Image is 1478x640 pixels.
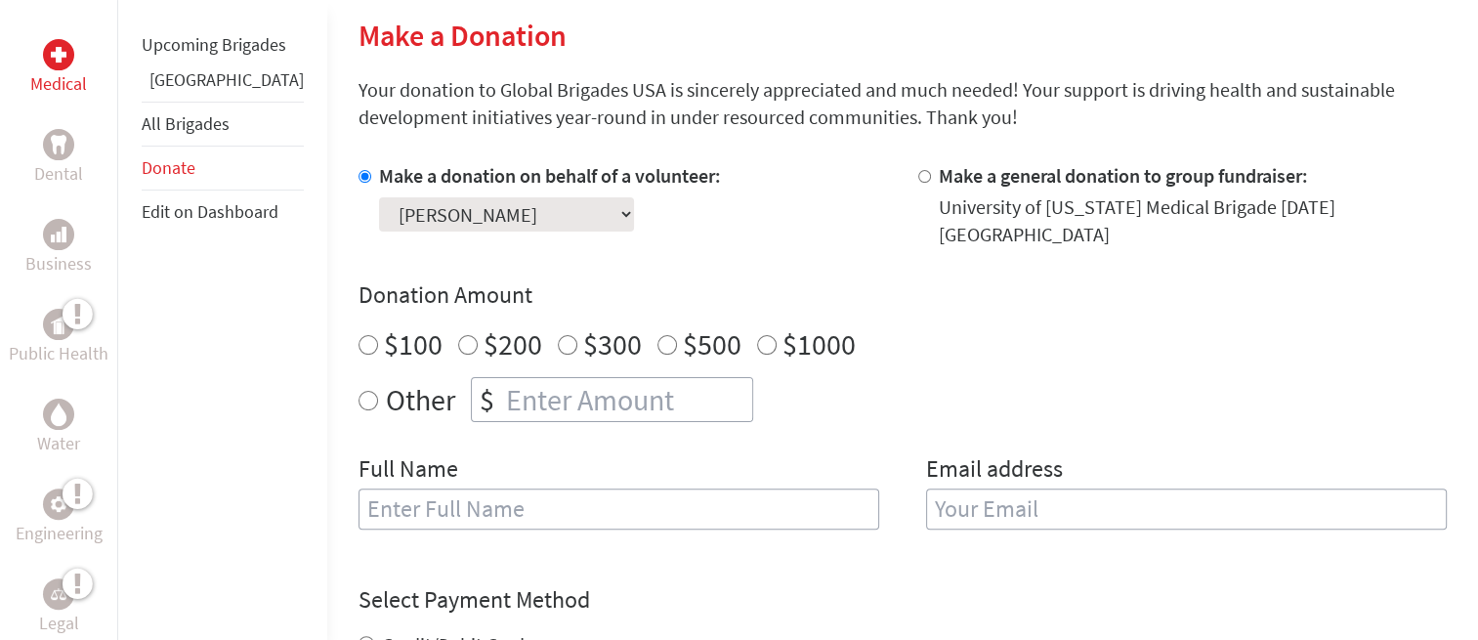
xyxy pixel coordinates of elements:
h2: Make a Donation [359,18,1447,53]
label: Make a general donation to group fundraiser: [939,163,1308,188]
div: Water [43,399,74,430]
label: $300 [583,325,642,363]
p: Business [25,250,92,277]
li: Ghana [142,66,304,102]
label: Other [386,377,455,422]
label: $100 [384,325,443,363]
img: Medical [51,47,66,63]
div: Medical [43,39,74,70]
p: Water [37,430,80,457]
a: Public HealthPublic Health [9,309,108,367]
div: $ [472,378,502,421]
li: Donate [142,147,304,191]
a: BusinessBusiness [25,219,92,277]
label: $200 [484,325,542,363]
p: Dental [34,160,83,188]
div: Engineering [43,489,74,520]
a: All Brigades [142,112,230,135]
p: Medical [30,70,87,98]
label: Email address [926,453,1063,489]
input: Enter Amount [502,378,752,421]
a: MedicalMedical [30,39,87,98]
img: Engineering [51,496,66,512]
li: Edit on Dashboard [142,191,304,234]
div: Public Health [43,309,74,340]
img: Water [51,403,66,425]
p: Engineering [16,520,103,547]
div: Legal Empowerment [43,578,74,610]
img: Public Health [51,315,66,334]
a: EngineeringEngineering [16,489,103,547]
h4: Donation Amount [359,279,1447,311]
div: Dental [43,129,74,160]
div: University of [US_STATE] Medical Brigade [DATE] [GEOGRAPHIC_DATA] [939,193,1447,248]
img: Dental [51,135,66,153]
h4: Select Payment Method [359,584,1447,616]
img: Business [51,227,66,242]
p: Your donation to Global Brigades USA is sincerely appreciated and much needed! Your support is dr... [359,76,1447,131]
a: [GEOGRAPHIC_DATA] [149,68,304,91]
label: $1000 [782,325,856,363]
div: Business [43,219,74,250]
a: DentalDental [34,129,83,188]
a: Upcoming Brigades [142,33,286,56]
input: Your Email [926,489,1447,530]
label: Make a donation on behalf of a volunteer: [379,163,721,188]
p: Public Health [9,340,108,367]
a: WaterWater [37,399,80,457]
a: Edit on Dashboard [142,200,278,223]
li: Upcoming Brigades [142,23,304,66]
label: $500 [683,325,741,363]
img: Legal Empowerment [51,588,66,600]
label: Full Name [359,453,458,489]
a: Donate [142,156,195,179]
li: All Brigades [142,102,304,147]
input: Enter Full Name [359,489,879,530]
